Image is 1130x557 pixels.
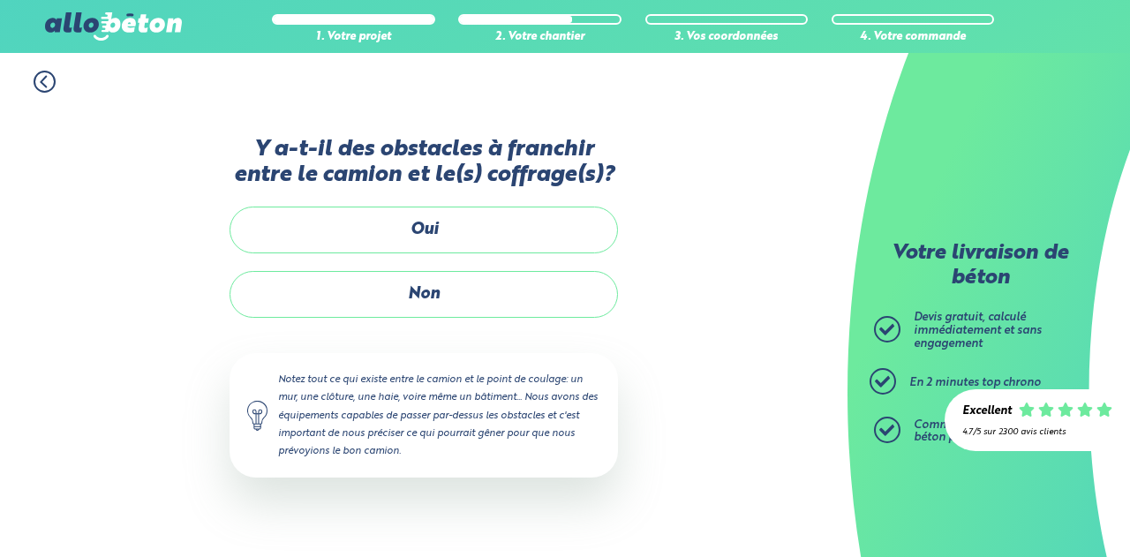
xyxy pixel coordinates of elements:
[878,242,1081,290] p: Votre livraison de béton
[973,488,1111,538] iframe: Help widget launcher
[962,427,1112,437] div: 4.7/5 sur 2300 avis clients
[909,377,1041,388] span: En 2 minutes top chrono
[230,137,618,189] label: Y a-t-il des obstacles à franchir entre le camion et le(s) coffrage(s)?
[914,419,1055,444] span: Commandez ensuite votre béton prêt à l'emploi
[962,405,1012,418] div: Excellent
[832,31,995,44] div: 4. Votre commande
[230,271,618,318] label: Non
[272,31,435,44] div: 1. Votre projet
[645,31,809,44] div: 3. Vos coordonnées
[914,312,1042,349] span: Devis gratuit, calculé immédiatement et sans engagement
[230,353,618,478] div: Notez tout ce qui existe entre le camion et le point de coulage: un mur, une clôture, une haie, v...
[230,207,618,253] label: Oui
[458,31,621,44] div: 2. Votre chantier
[45,12,181,41] img: allobéton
